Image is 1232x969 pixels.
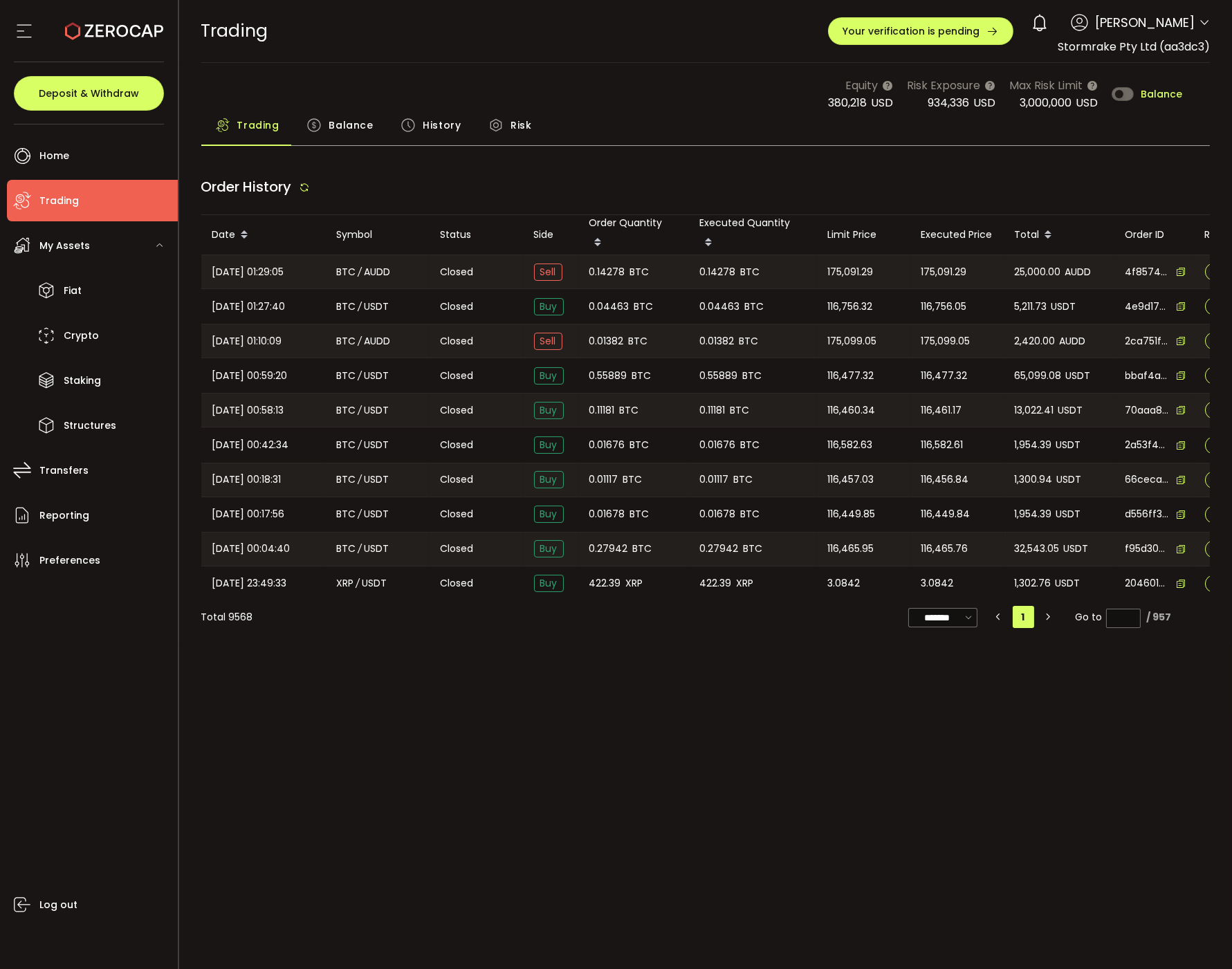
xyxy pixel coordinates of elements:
div: Side [523,227,578,243]
div: Order Quantity [578,215,689,255]
span: Trading [39,191,79,211]
div: Executed Quantity [689,215,817,255]
span: My Assets [39,236,90,256]
span: 175,099.05 [828,333,877,349]
span: Structures [64,416,116,436]
span: 116,465.95 [828,541,874,557]
span: USDT [365,299,389,315]
span: BTC [629,506,649,522]
div: Executed Price [910,227,1004,243]
span: 0.01676 [700,437,736,453]
span: Crypto [64,326,99,346]
span: BTC [629,437,649,453]
span: 0.04463 [589,299,629,315]
span: BTC [632,368,651,384]
span: [DATE] 00:17:56 [212,506,285,522]
span: Home [39,146,69,166]
span: 0.01117 [589,472,618,488]
li: 1 [1013,606,1034,628]
em: / [358,333,362,349]
span: BTC [629,264,649,280]
span: 0.01382 [700,333,735,349]
span: 204601a7-7941-4444-9b43-947f68eb8efc [1125,576,1170,591]
span: Buy [534,506,564,523]
span: USDT [362,575,387,591]
span: Closed [441,265,474,279]
span: [DATE] 00:18:31 [212,472,282,488]
span: BTC [337,541,356,557]
span: 0.11181 [589,403,615,418]
span: [DATE] 01:29:05 [212,264,284,280]
span: Fiat [64,281,82,301]
span: Sell [534,264,562,281]
span: BTC [744,299,764,315]
span: Log out [39,895,77,915]
span: Buy [534,540,564,557]
span: 4f857433-ab9a-4d30-b2eb-456b210fbf97 [1125,265,1170,279]
span: XRP [736,575,753,591]
span: XRP [337,575,354,591]
span: Risk [511,111,531,139]
span: Deposit & Withdraw [39,89,139,98]
span: Closed [441,542,474,556]
span: AUDD [365,264,391,280]
span: Closed [441,472,474,487]
span: 0.11181 [700,403,726,418]
span: USDT [1057,472,1082,488]
span: Closed [441,369,474,383]
span: 0.01382 [589,333,624,349]
span: 116,461.17 [921,403,962,418]
span: USDT [365,541,389,557]
span: BTC [743,541,762,557]
button: Your verification is pending [828,17,1013,45]
span: Equity [845,77,878,94]
span: AUDD [365,333,391,349]
span: USDT [365,472,389,488]
em: / [358,541,362,557]
span: USDT [1066,368,1091,384]
span: 422.39 [589,575,621,591]
span: Closed [441,438,474,452]
span: Order History [201,177,292,196]
span: 25,000.00 [1015,264,1061,280]
span: Trading [237,111,279,139]
span: Risk Exposure [907,77,980,94]
span: Buy [534,471,564,488]
span: 0.01117 [700,472,729,488]
span: XRP [625,575,643,591]
div: Total 9568 [201,610,253,625]
div: / 957 [1146,610,1171,625]
span: USDT [1056,437,1081,453]
span: 116,465.76 [921,541,968,557]
span: 0.01676 [589,437,625,453]
span: Buy [534,298,564,315]
span: f95d3058-1ce1-4299-9723-a4e990ba9f20 [1125,542,1170,556]
span: 32,543.05 [1015,541,1060,557]
span: 116,756.32 [828,299,873,315]
span: BTC [337,264,356,280]
span: 0.01678 [700,506,736,522]
span: BTC [337,299,356,315]
div: Symbol [326,227,430,243]
em: / [358,299,362,315]
span: BTC [619,403,638,418]
span: 0.01678 [589,506,625,522]
div: Status [430,227,523,243]
span: 116,756.05 [921,299,967,315]
span: Buy [534,367,564,385]
span: USDT [1064,541,1089,557]
span: BTC [337,506,356,522]
span: 116,457.03 [828,472,874,488]
div: Limit Price [817,227,910,243]
span: 934,336 [928,95,969,111]
div: Date [201,223,326,247]
span: USD [1076,95,1098,111]
span: Staking [64,371,101,391]
span: Closed [441,576,474,591]
em: / [358,506,362,522]
span: [PERSON_NAME] [1095,13,1195,32]
em: / [358,472,362,488]
span: 116,582.63 [828,437,873,453]
span: [DATE] 01:27:40 [212,299,286,315]
span: BTC [632,541,652,557]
